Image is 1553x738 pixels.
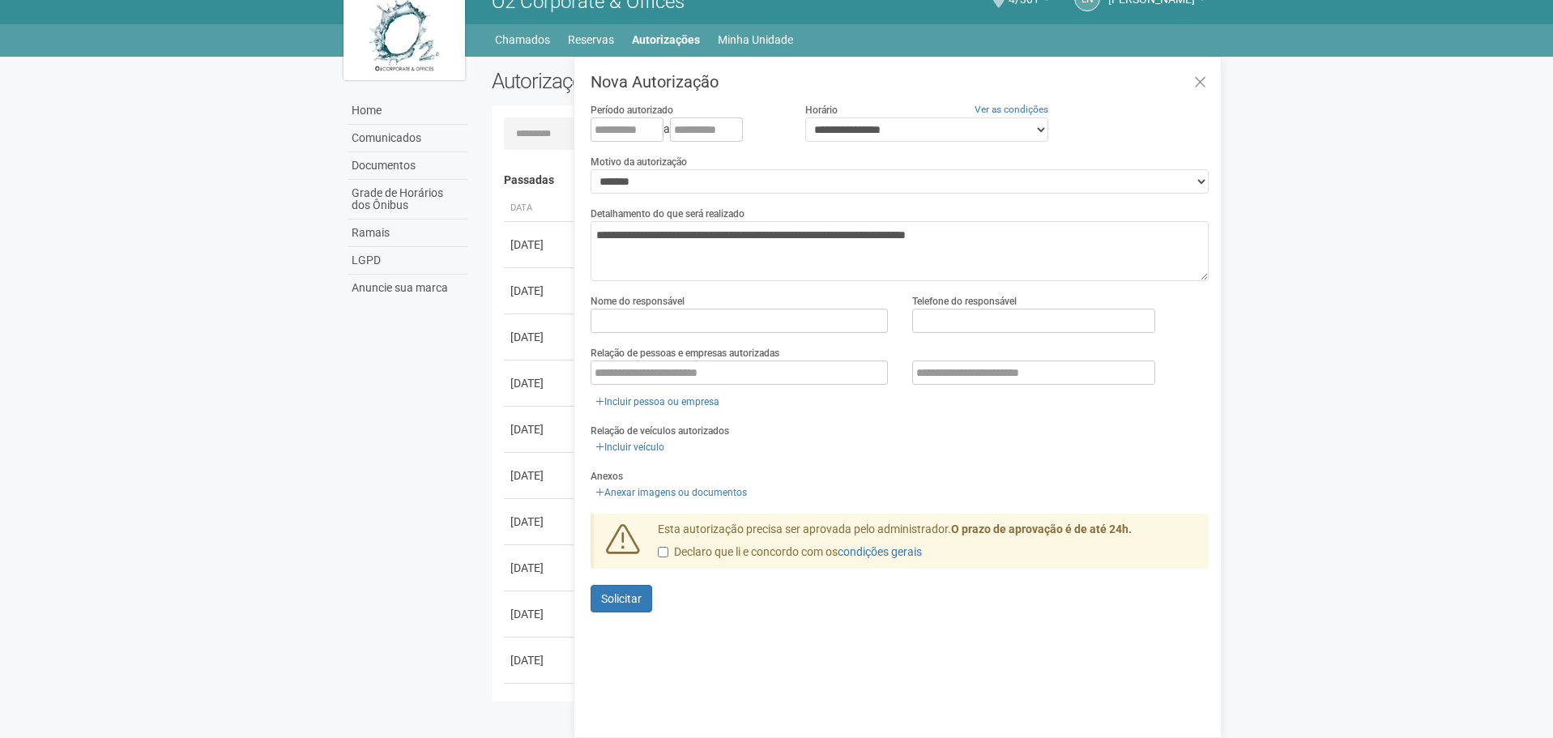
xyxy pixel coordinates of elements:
[510,375,570,391] div: [DATE]
[510,237,570,253] div: [DATE]
[591,585,652,612] button: Solicitar
[504,174,1198,186] h4: Passadas
[658,544,922,561] label: Declaro que li e concordo com os
[591,438,669,456] a: Incluir veículo
[591,103,673,117] label: Período autorizado
[510,514,570,530] div: [DATE]
[805,103,838,117] label: Horário
[568,28,614,51] a: Reservas
[591,74,1209,90] h3: Nova Autorização
[838,545,922,558] a: condições gerais
[951,523,1132,535] strong: O prazo de aprovação é de até 24h.
[510,421,570,437] div: [DATE]
[632,28,700,51] a: Autorizações
[348,152,467,180] a: Documentos
[591,469,623,484] label: Anexos
[591,484,752,501] a: Anexar imagens ou documentos
[510,329,570,345] div: [DATE]
[591,294,685,309] label: Nome do responsável
[646,522,1210,569] div: Esta autorização precisa ser aprovada pelo administrador.
[348,125,467,152] a: Comunicados
[975,104,1048,115] a: Ver as condições
[348,220,467,247] a: Ramais
[591,155,687,169] label: Motivo da autorização
[348,247,467,275] a: LGPD
[912,294,1017,309] label: Telefone do responsável
[510,467,570,484] div: [DATE]
[348,180,467,220] a: Grade de Horários dos Ônibus
[658,547,668,557] input: Declaro que li e concordo com oscondições gerais
[591,424,729,438] label: Relação de veículos autorizados
[348,275,467,301] a: Anuncie sua marca
[718,28,793,51] a: Minha Unidade
[591,346,779,360] label: Relação de pessoas e empresas autorizadas
[591,393,724,411] a: Incluir pessoa ou empresa
[504,195,577,222] th: Data
[591,207,745,221] label: Detalhamento do que será realizado
[492,69,838,93] h2: Autorizações
[510,560,570,576] div: [DATE]
[601,592,642,605] span: Solicitar
[510,652,570,668] div: [DATE]
[510,606,570,622] div: [DATE]
[591,117,780,142] div: a
[348,97,467,125] a: Home
[495,28,550,51] a: Chamados
[510,283,570,299] div: [DATE]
